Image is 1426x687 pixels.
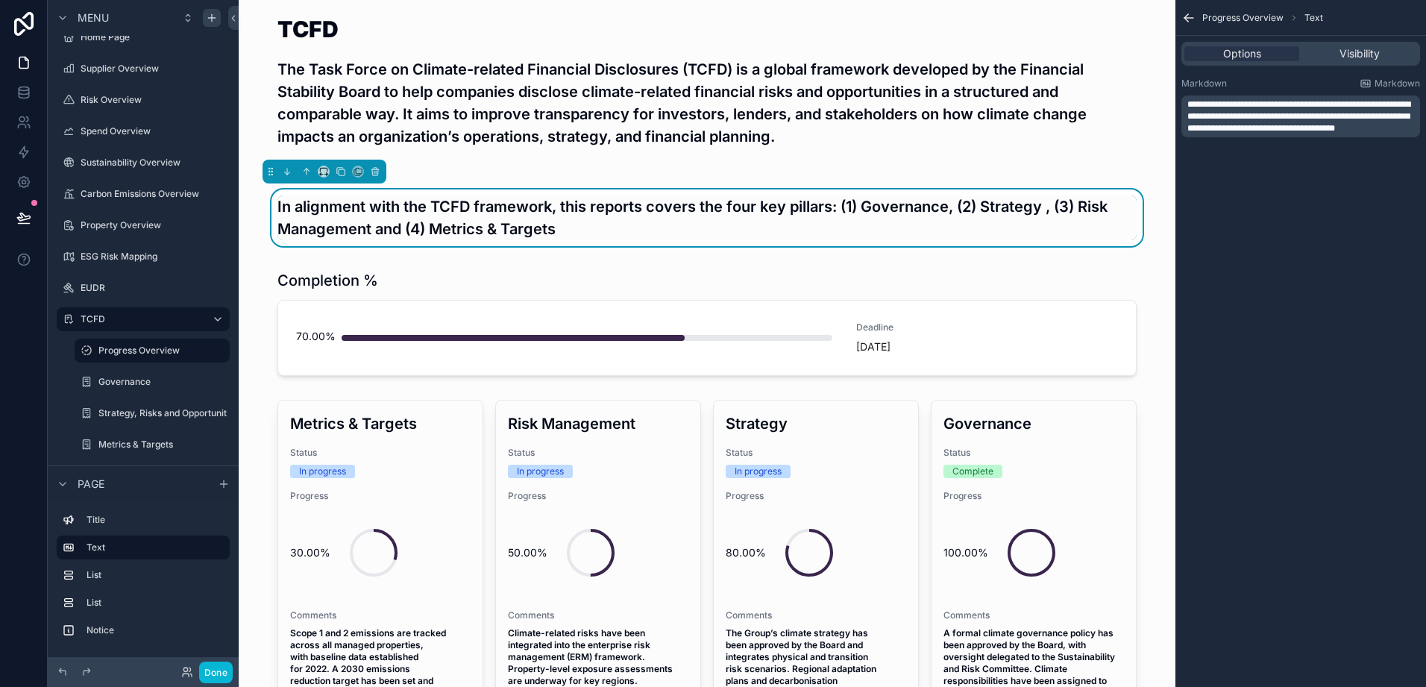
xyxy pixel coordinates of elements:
[81,219,227,231] label: Property Overview
[57,25,230,49] a: Home Page
[57,151,230,175] a: Sustainability Overview
[81,63,227,75] label: Supplier Overview
[87,597,224,609] label: List
[75,401,230,425] a: Strategy, Risks and Opportunities
[57,88,230,112] a: Risk Overview
[87,624,224,636] label: Notice
[57,245,230,269] a: ESG Risk Mapping
[98,439,227,451] label: Metrics & Targets
[98,376,227,388] label: Governance
[81,125,227,137] label: Spend Overview
[277,195,1137,240] h3: In alignment with the TCFD framework, this reports covers the four key pillars: (1) Governance, (...
[57,213,230,237] a: Property Overview
[57,182,230,206] a: Carbon Emissions Overview
[78,10,109,25] span: Menu
[1202,12,1284,24] span: Progress Overview
[81,188,227,200] label: Carbon Emissions Overview
[98,345,221,357] label: Progress Overview
[75,370,230,394] a: Governance
[75,339,230,363] a: Progress Overview
[57,119,230,143] a: Spend Overview
[87,542,218,553] label: Text
[1181,78,1227,90] label: Markdown
[1223,46,1261,61] span: Options
[1339,46,1380,61] span: Visibility
[199,662,233,683] button: Done
[81,157,227,169] label: Sustainability Overview
[57,57,230,81] a: Supplier Overview
[78,477,104,492] span: Page
[1375,78,1420,90] span: Markdown
[1181,95,1420,137] div: scrollable content
[57,276,230,300] a: EUDR
[48,501,239,657] div: scrollable content
[1360,78,1420,90] a: Markdown
[1304,12,1323,24] span: Text
[81,251,227,263] label: ESG Risk Mapping
[87,514,224,526] label: Title
[87,569,224,581] label: List
[57,464,230,488] a: SASB
[57,307,230,331] a: TCFD
[81,94,227,106] label: Risk Overview
[81,282,227,294] label: EUDR
[81,313,200,325] label: TCFD
[75,433,230,457] a: Metrics & Targets
[81,31,227,43] label: Home Page
[98,407,239,419] label: Strategy, Risks and Opportunities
